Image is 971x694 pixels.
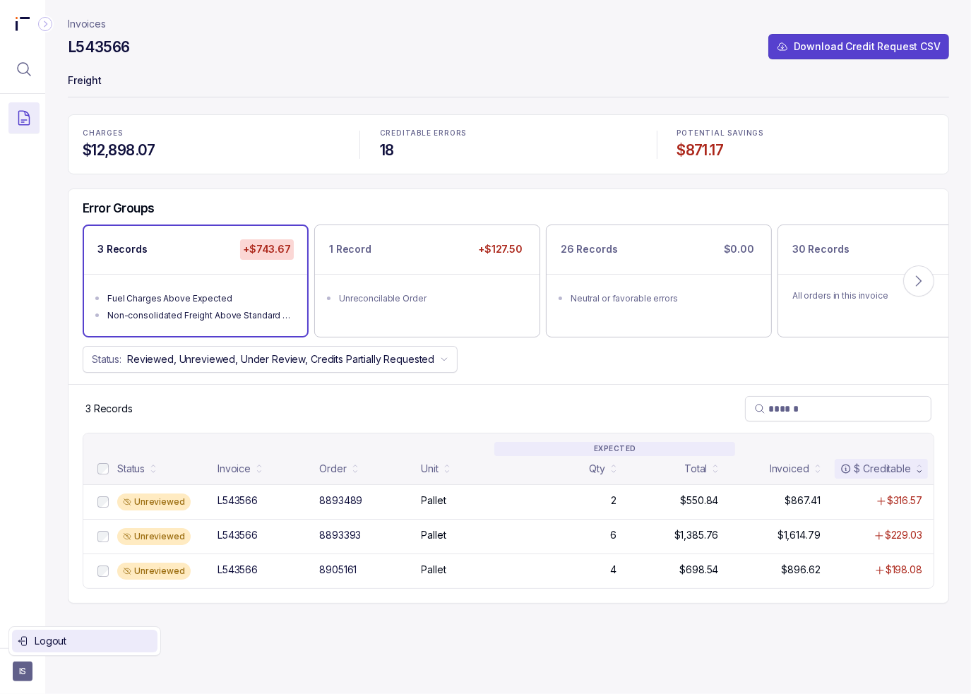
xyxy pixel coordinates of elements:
div: Unreviewed [117,528,191,545]
p: $698.54 [679,563,718,577]
button: Download Credit Request CSV [768,34,949,59]
p: 4 [610,563,616,577]
input: checkbox-checkbox [97,531,109,542]
p: $896.62 [782,563,821,577]
p: $1,614.79 [778,528,821,542]
p: +$127.50 [475,239,525,259]
p: EXPECTED [494,442,735,456]
div: Total [684,462,707,476]
p: Reviewed, Unreviewed, Under Review, Credits Partially Requested [127,352,434,366]
p: Pallet [422,493,446,508]
div: 8905161 [319,563,357,577]
button: User initials [13,662,32,681]
div: Unreviewed [117,563,191,580]
p: 26 Records [561,242,618,256]
p: CHARGES [83,129,340,138]
p: POTENTIAL SAVINGS [677,129,934,138]
div: Unreviewed [117,493,191,510]
div: 8893489 [319,493,362,508]
div: L543566 [218,528,258,542]
div: 8893393 [319,528,361,542]
div: Non-consolidated Freight Above Standard Deviation [107,309,292,323]
p: Freight [68,68,949,96]
p: Pallet [422,563,446,577]
div: L543566 [218,563,258,577]
div: Unreconcilable Order [339,292,524,306]
input: checkbox-checkbox [97,496,109,508]
button: Menu Icon Button MagnifyingGlassIcon [8,54,40,85]
div: Invoice [218,462,251,476]
p: 1 Record [329,242,371,256]
p: Download Credit Request CSV [794,40,941,54]
p: +$743.67 [240,239,294,259]
div: $ Creditable [840,462,911,476]
nav: breadcrumb [68,17,106,31]
div: Unit [422,462,439,476]
p: Pallet [422,528,446,542]
p: $229.03 [885,528,922,542]
p: Logout [35,634,152,648]
div: Status [117,462,145,476]
p: 3 Records [97,242,148,256]
h4: $12,898.07 [83,140,340,160]
p: 3 Records [85,402,133,416]
p: 30 Records [792,242,850,256]
p: 2 [611,493,616,508]
input: checkbox-checkbox [97,566,109,577]
p: Status: [92,352,121,366]
button: Menu Icon Button DocumentTextIcon [8,102,40,133]
p: $867.41 [785,493,821,508]
a: Invoices [68,17,106,31]
div: Neutral or favorable errors [571,292,756,306]
input: checkbox-checkbox [97,463,109,474]
div: Fuel Charges Above Expected [107,292,292,306]
p: 6 [610,528,616,542]
p: $316.57 [887,493,922,508]
div: Order [319,462,346,476]
div: Collapse Icon [37,16,54,32]
h4: $871.17 [677,140,934,160]
div: Qty [590,462,606,476]
div: Remaining page entries [85,402,133,416]
button: Status:Reviewed, Unreviewed, Under Review, Credits Partially Requested [83,346,458,373]
p: $550.84 [680,493,718,508]
div: Invoiced [770,462,809,476]
p: CREDITABLE ERRORS [380,129,637,138]
h4: 18 [380,140,637,160]
p: $198.08 [886,563,922,577]
div: L543566 [218,493,258,508]
h4: L543566 [68,37,130,57]
p: $1,385.76 [674,528,719,542]
p: $0.00 [721,239,757,259]
h5: Error Groups [83,201,155,216]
